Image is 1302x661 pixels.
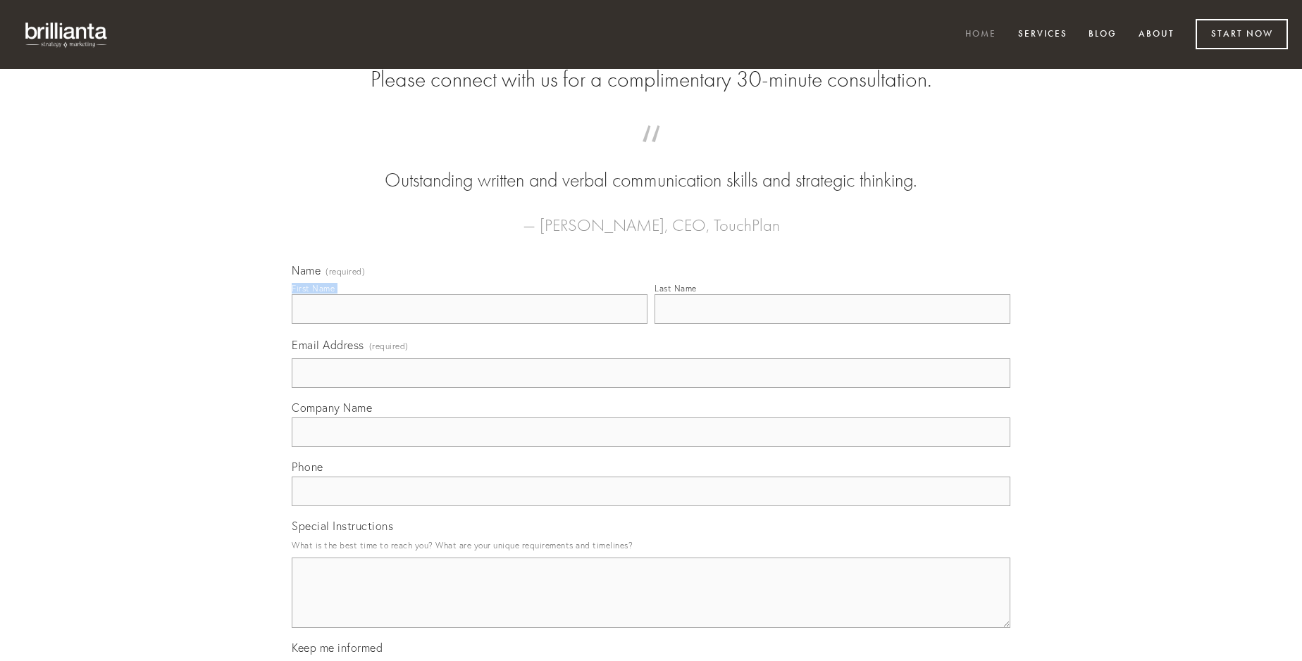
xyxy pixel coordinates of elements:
[292,401,372,415] span: Company Name
[314,139,988,194] blockquote: Outstanding written and verbal communication skills and strategic thinking.
[314,139,988,167] span: “
[292,263,321,277] span: Name
[292,641,383,655] span: Keep me informed
[314,194,988,239] figcaption: — [PERSON_NAME], CEO, TouchPlan
[369,336,409,355] span: (required)
[1009,23,1077,46] a: Services
[655,283,697,294] div: Last Name
[292,460,323,474] span: Phone
[1129,23,1184,46] a: About
[956,23,1005,46] a: Home
[325,267,365,276] span: (required)
[14,14,120,55] img: brillianta - research, strategy, marketing
[292,519,393,533] span: Special Instructions
[292,283,335,294] div: First Name
[292,338,364,352] span: Email Address
[292,536,1010,555] p: What is the best time to reach you? What are your unique requirements and timelines?
[1079,23,1126,46] a: Blog
[1196,19,1288,49] a: Start Now
[292,66,1010,93] h2: Please connect with us for a complimentary 30-minute consultation.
